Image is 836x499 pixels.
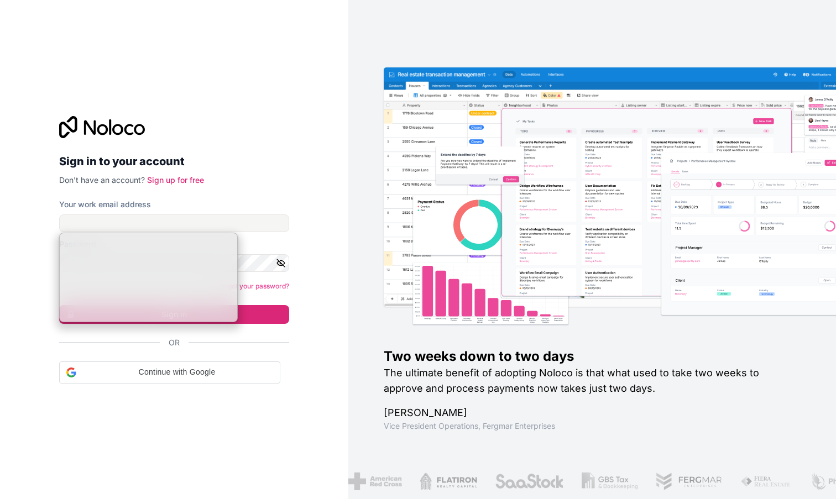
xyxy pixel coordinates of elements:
span: Don't have an account? [59,175,145,185]
img: /assets/saastock-C6Zbiodz.png [495,472,565,490]
div: Continue with Google [59,361,280,384]
h1: [PERSON_NAME] [384,405,801,421]
label: Your work email address [59,199,151,210]
img: /assets/gbstax-C-GtDUiK.png [582,472,638,490]
a: Forgot your password? [217,282,289,290]
img: /assets/american-red-cross-BAupjrZR.png [348,472,402,490]
span: Continue with Google [81,366,273,378]
h2: Sign in to your account [59,151,289,171]
img: /assets/flatiron-C8eUkumj.png [420,472,477,490]
h1: Vice President Operations , Fergmar Enterprises [384,421,801,432]
h1: Two weeks down to two days [384,348,801,365]
a: Sign up for free [147,175,204,185]
span: Or [169,337,180,348]
img: /assets/fergmar-CudnrXN5.png [656,472,723,490]
img: /assets/fiera-fwj2N5v4.png [740,472,792,490]
input: Email address [59,214,289,232]
h2: The ultimate benefit of adopting Noloco is that what used to take two weeks to approve and proces... [384,365,801,396]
